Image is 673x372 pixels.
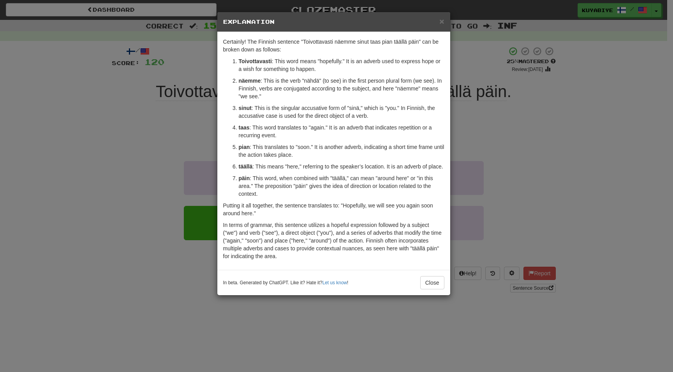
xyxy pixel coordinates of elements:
[239,78,261,84] strong: näemme
[223,280,349,286] small: In beta. Generated by ChatGPT. Like it? Hate it? !
[239,77,444,100] p: : This is the verb "nähdä" (to see) in the first person plural form (we see). In Finnish, verbs a...
[223,202,444,217] p: Putting it all together, the sentence translates to: "Hopefully, we will see you again soon aroun...
[223,221,444,260] p: In terms of grammar, this sentence utilizes a hopeful expression followed by a subject ("we") and...
[239,58,272,64] strong: Toivottavasti
[239,144,250,150] strong: pian
[322,280,347,285] a: Let us know
[239,57,444,73] p: : This word means "hopefully." It is an adverb used to express hope or a wish for something to ha...
[420,276,444,289] button: Close
[239,163,444,170] p: : This means "here," referring to the speaker’s location. It is an adverb of place.
[239,104,444,120] p: : This is the singular accusative form of "sinä," which is "you." In Finnish, the accusative case...
[239,175,250,181] strong: päin
[223,38,444,53] p: Certainly! The Finnish sentence "Toivottavasti näemme sinut taas pian täällä päin" can be broken ...
[439,17,444,25] button: Close
[239,124,250,131] strong: taas
[439,17,444,26] span: ×
[239,174,444,198] p: : This word, when combined with "täällä," can mean "around here" or "in this area." The prepositi...
[239,124,444,139] p: : This word translates to "again." It is an adverb that indicates repetition or a recurring event.
[223,18,444,26] h5: Explanation
[239,143,444,159] p: : This translates to "soon." It is another adverb, indicating a short time frame until the action...
[239,105,252,111] strong: sinut
[239,163,253,170] strong: täällä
